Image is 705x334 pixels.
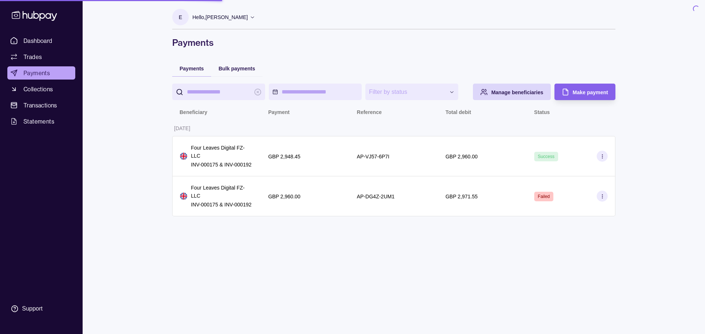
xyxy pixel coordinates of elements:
[357,194,395,199] p: AP-DG4Z-2UM1
[180,153,187,160] img: gb
[7,82,75,96] a: Collections
[7,66,75,80] a: Payments
[23,85,53,93] span: Collections
[180,109,207,115] p: Beneficiary
[23,69,50,77] span: Payments
[445,194,478,199] p: GBP 2,971.55
[191,201,253,209] p: INV-000175 & INV-000192
[538,194,550,199] span: Failed
[191,184,253,200] p: Four Leaves Digital FZ-LLC
[534,109,550,115] p: Status
[174,125,190,131] p: [DATE]
[23,52,42,61] span: Trades
[23,117,54,126] span: Statements
[191,161,253,169] p: INV-000175 & INV-000192
[187,84,250,100] input: search
[179,13,182,21] p: E
[172,37,615,48] h1: Payments
[180,192,187,200] img: gb
[22,305,43,313] div: Support
[23,101,57,110] span: Transactions
[23,36,53,45] span: Dashboard
[473,84,551,100] button: Manage beneficiaries
[268,194,300,199] p: GBP 2,960.00
[7,50,75,63] a: Trades
[445,109,471,115] p: Total debit
[268,154,300,159] p: GBP 2,948.45
[192,13,248,21] p: Hello, [PERSON_NAME]
[445,154,478,159] p: GBP 2,960.00
[218,66,255,71] span: Bulk payments
[7,115,75,128] a: Statements
[7,301,75,316] a: Support
[357,109,382,115] p: Reference
[180,66,204,71] span: Payments
[357,154,390,159] p: AP-VJ57-6P7I
[573,89,608,95] span: Make payment
[538,154,554,159] span: Success
[7,99,75,112] a: Transactions
[491,89,543,95] span: Manage beneficiaries
[268,109,289,115] p: Payment
[191,144,253,160] p: Four Leaves Digital FZ-LLC
[7,34,75,47] a: Dashboard
[554,84,615,100] button: Make payment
